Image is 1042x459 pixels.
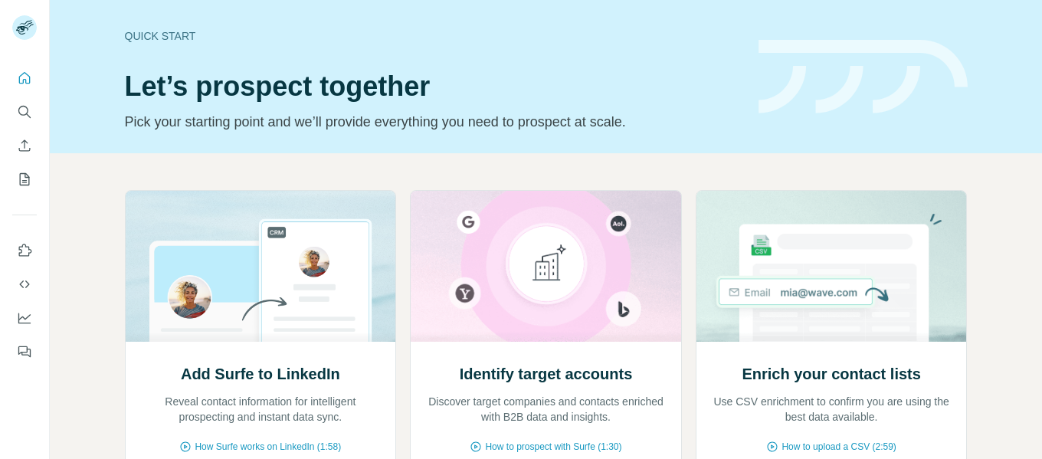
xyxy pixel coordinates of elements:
[195,440,341,454] span: How Surfe works on LinkedIn (1:58)
[781,440,896,454] span: How to upload a CSV (2:59)
[742,363,920,385] h2: Enrich your contact lists
[12,166,37,193] button: My lists
[125,71,740,102] h1: Let’s prospect together
[125,191,397,342] img: Add Surfe to LinkedIn
[141,394,381,425] p: Reveal contact information for intelligent prospecting and instant data sync.
[12,270,37,298] button: Use Surfe API
[485,440,621,454] span: How to prospect with Surfe (1:30)
[125,28,740,44] div: Quick start
[12,132,37,159] button: Enrich CSV
[12,304,37,332] button: Dashboard
[460,363,633,385] h2: Identify target accounts
[696,191,968,342] img: Enrich your contact lists
[12,98,37,126] button: Search
[426,394,666,425] p: Discover target companies and contacts enriched with B2B data and insights.
[712,394,952,425] p: Use CSV enrichment to confirm you are using the best data available.
[125,111,740,133] p: Pick your starting point and we’ll provide everything you need to prospect at scale.
[410,191,682,342] img: Identify target accounts
[181,363,340,385] h2: Add Surfe to LinkedIn
[759,40,968,114] img: banner
[12,64,37,92] button: Quick start
[12,338,37,366] button: Feedback
[12,237,37,264] button: Use Surfe on LinkedIn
